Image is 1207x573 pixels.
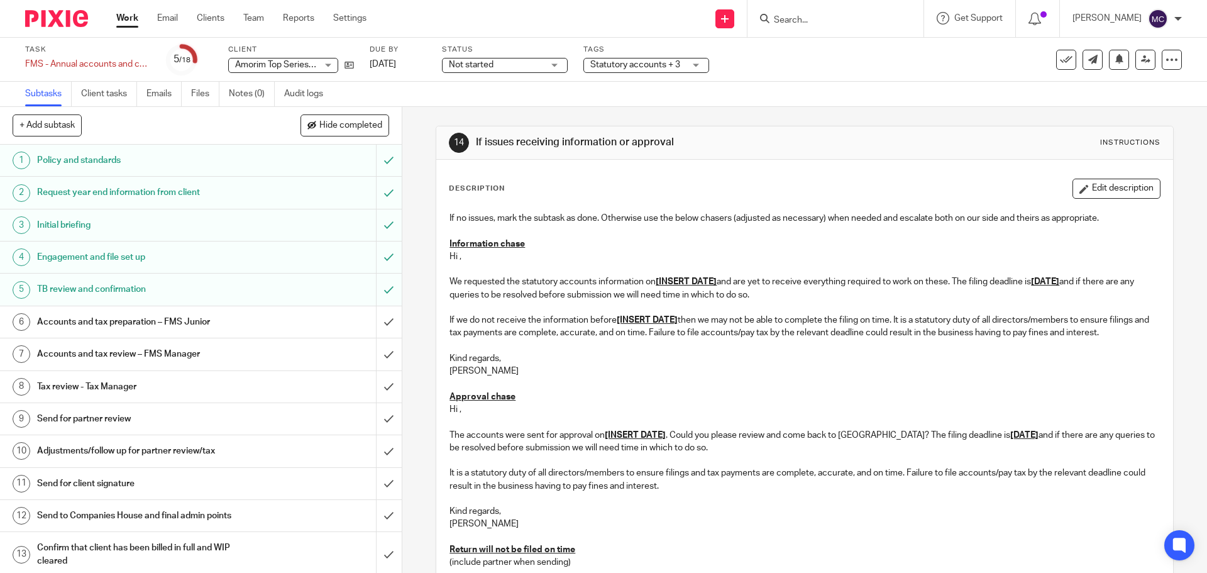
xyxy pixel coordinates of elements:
div: FMS - Annual accounts and corporation tax - [DATE] [25,58,151,70]
p: The accounts were sent for approval on . Could you please review and come back to [GEOGRAPHIC_DAT... [449,429,1159,455]
h1: Accounts and tax preparation – FMS Junior [37,313,255,331]
p: If no issues, mark the subtask as done. Otherwise use the below chasers (adjusted as necessary) w... [449,212,1159,225]
a: Client tasks [81,82,137,106]
div: 10 [13,442,30,460]
img: Pixie [25,10,88,27]
p: Kind regards, [449,505,1159,518]
u: Information chase [449,240,525,248]
p: [PERSON_NAME] [1072,12,1142,25]
div: 2 [13,184,30,202]
a: Work [116,12,138,25]
div: 13 [13,546,30,564]
button: Hide completed [300,114,389,136]
p: Hi , [449,403,1159,416]
u: [DATE] [1010,431,1039,440]
div: FMS - Annual accounts and corporation tax - December 2024 [25,58,151,70]
u: Return will not be filed on time [449,545,575,554]
u: Approval chase [449,392,515,401]
a: Audit logs [284,82,333,106]
p: If we do not receive the information before then we may not be able to complete the filing on tim... [449,314,1159,340]
a: Emails [146,82,182,106]
h1: Policy and standards [37,151,255,170]
h1: Request year end information from client [37,183,255,202]
div: 9 [13,410,30,428]
div: 5 [174,52,190,67]
img: svg%3E [1148,9,1168,29]
h1: Adjustments/follow up for partner review/tax [37,442,255,460]
label: Status [442,45,568,55]
a: Settings [333,12,367,25]
h1: Send for partner review [37,409,255,428]
span: [DATE] [370,60,396,69]
p: It is a statutory duty of all directors/members to ensure filings and tax payments are complete, ... [449,467,1159,492]
u: [INSERT DATE] [656,277,717,286]
div: 7 [13,345,30,363]
p: Description [449,184,505,194]
a: Notes (0) [229,82,275,106]
div: 5 [13,281,30,299]
a: Email [157,12,178,25]
p: Kind regards, [449,352,1159,365]
h1: Accounts and tax review – FMS Manager [37,345,255,364]
div: 3 [13,216,30,234]
label: Due by [370,45,426,55]
span: Get Support [954,14,1003,23]
a: Team [243,12,264,25]
h1: Tax review - Tax Manager [37,377,255,396]
div: 8 [13,378,30,396]
u: [INSERT DATE] [617,316,678,325]
a: Subtasks [25,82,72,106]
div: 11 [13,475,30,492]
div: Instructions [1100,138,1160,148]
h1: Send for client signature [37,474,255,493]
button: + Add subtask [13,114,82,136]
a: Clients [197,12,224,25]
a: Reports [283,12,314,25]
span: Not started [449,60,493,69]
button: Edit description [1072,179,1160,199]
h1: TB review and confirmation [37,280,255,299]
u: [INSERT DATE] [605,431,666,440]
p: We requested the statutory accounts information on and are yet to receive everything required to ... [449,275,1159,301]
small: /18 [179,57,190,64]
h1: Engagement and file set up [37,248,255,267]
h1: Initial briefing [37,216,255,235]
label: Task [25,45,151,55]
span: Hide completed [319,121,382,131]
div: 14 [449,133,469,153]
a: Files [191,82,219,106]
p: Hi , [449,250,1159,263]
div: 12 [13,507,30,525]
div: 1 [13,152,30,169]
label: Tags [583,45,709,55]
label: Client [228,45,354,55]
div: 4 [13,248,30,266]
p: [PERSON_NAME] [449,365,1159,377]
div: 6 [13,313,30,331]
h1: Send to Companies House and final admin points [37,506,255,525]
h1: If issues receiving information or approval [476,136,832,149]
span: Statutory accounts + 3 [590,60,680,69]
h1: Confirm that client has been billed in full and WIP cleared [37,538,255,570]
span: Amorim Top Series Scotland Limited [235,60,377,69]
p: [PERSON_NAME] [449,518,1159,530]
u: [DATE] [1031,277,1059,286]
input: Search [773,15,886,26]
p: (include partner when sending) [449,556,1159,569]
